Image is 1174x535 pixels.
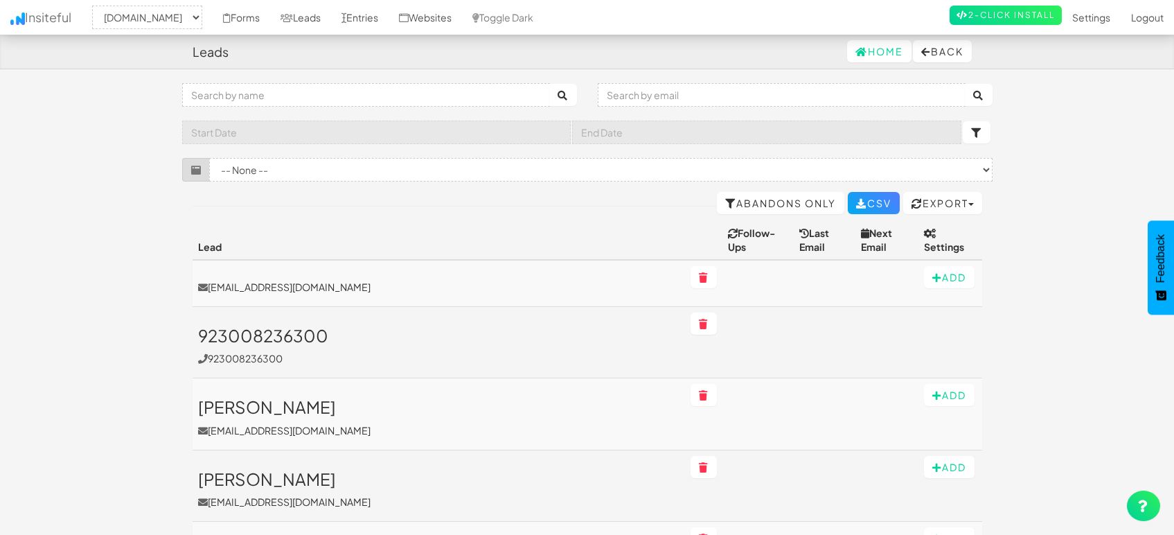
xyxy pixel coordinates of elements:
[924,456,975,478] button: Add
[198,470,680,488] h3: [PERSON_NAME]
[924,384,975,406] button: Add
[198,351,680,365] p: 923008236300
[794,220,855,260] th: Last Email
[193,220,686,260] th: Lead
[903,192,982,214] button: Export
[847,40,911,62] a: Home
[924,266,975,288] button: Add
[182,83,550,107] input: Search by name
[717,192,844,214] a: Abandons Only
[198,326,680,344] h3: 923008236300
[198,470,680,509] a: [PERSON_NAME][EMAIL_ADDRESS][DOMAIN_NAME]
[1155,234,1167,283] span: Feedback
[1148,220,1174,315] button: Feedback - Show survey
[198,280,680,294] a: [EMAIL_ADDRESS][DOMAIN_NAME]
[198,398,680,416] h3: [PERSON_NAME]
[182,121,571,144] input: Start Date
[198,326,680,365] a: 923008236300923008236300
[572,121,961,144] input: End Date
[722,220,793,260] th: Follow-Ups
[913,40,972,62] button: Back
[198,398,680,437] a: [PERSON_NAME][EMAIL_ADDRESS][DOMAIN_NAME]
[193,45,229,59] h4: Leads
[10,12,25,25] img: icon.png
[918,220,981,260] th: Settings
[598,83,966,107] input: Search by email
[848,192,900,214] a: CSV
[950,6,1062,25] a: 2-Click Install
[198,423,680,437] p: [EMAIL_ADDRESS][DOMAIN_NAME]
[198,495,680,509] p: [EMAIL_ADDRESS][DOMAIN_NAME]
[855,220,918,260] th: Next Email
